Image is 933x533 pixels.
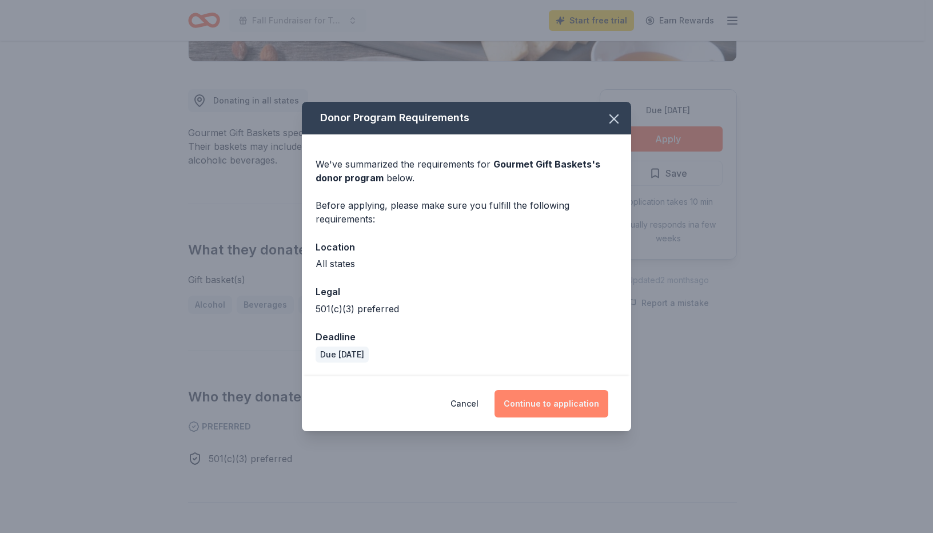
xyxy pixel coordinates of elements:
button: Continue to application [495,390,608,417]
div: We've summarized the requirements for below. [316,157,617,185]
div: Legal [316,284,617,299]
div: Deadline [316,329,617,344]
div: Before applying, please make sure you fulfill the following requirements: [316,198,617,226]
button: Cancel [450,390,479,417]
div: Location [316,240,617,254]
div: Due [DATE] [316,347,369,363]
div: Donor Program Requirements [302,102,631,134]
div: All states [316,257,617,271]
div: 501(c)(3) preferred [316,302,617,316]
